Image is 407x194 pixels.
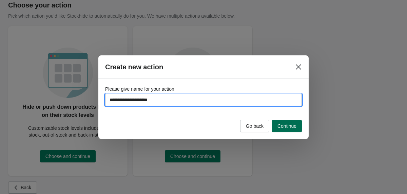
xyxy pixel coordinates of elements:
button: Go back [240,120,269,132]
button: Continue [272,120,302,132]
span: Continue [277,123,296,129]
span: Go back [246,123,264,129]
span: Please give name for your action [105,86,174,92]
h2: Create new action [105,63,163,71]
button: Close [292,61,305,73]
